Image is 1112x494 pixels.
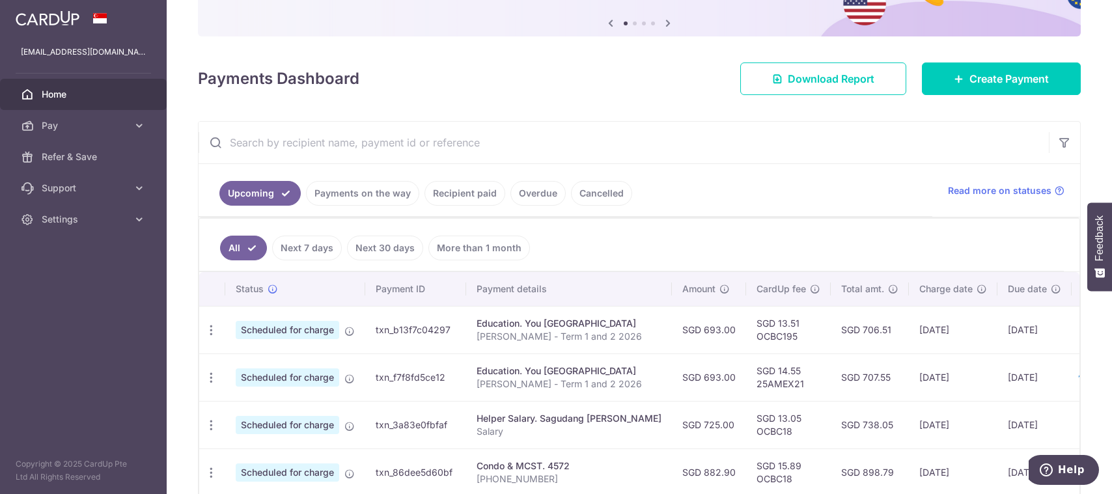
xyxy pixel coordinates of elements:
td: SGD 693.00 [672,353,746,401]
a: Cancelled [571,181,632,206]
div: Education. You [GEOGRAPHIC_DATA] [477,317,661,330]
img: Bank Card [1076,322,1102,338]
a: Next 7 days [272,236,342,260]
td: txn_f7f8fd5ce12 [365,353,466,401]
span: Scheduled for charge [236,368,339,387]
div: Education. You [GEOGRAPHIC_DATA] [477,364,661,377]
p: [PHONE_NUMBER] [477,473,661,486]
td: txn_3a83e0fbfaf [365,401,466,448]
span: Charge date [919,282,973,295]
td: SGD 693.00 [672,306,746,353]
td: SGD 14.55 25AMEX21 [746,353,831,401]
td: [DATE] [997,401,1072,448]
span: Refer & Save [42,150,128,163]
a: Download Report [740,62,906,95]
h4: Payments Dashboard [198,67,359,90]
td: SGD 706.51 [831,306,909,353]
span: Feedback [1094,215,1105,261]
div: Condo & MCST. 4572 [477,460,661,473]
td: [DATE] [909,401,997,448]
span: Amount [682,282,716,295]
td: [DATE] [997,353,1072,401]
span: Scheduled for charge [236,321,339,339]
span: Create Payment [969,71,1049,87]
span: Scheduled for charge [236,416,339,434]
p: [PERSON_NAME] - Term 1 and 2 2026 [477,330,661,343]
a: Recipient paid [424,181,505,206]
td: txn_b13f7c04297 [365,306,466,353]
span: Total amt. [841,282,884,295]
img: CardUp [16,10,79,26]
a: All [220,236,267,260]
div: Helper Salary. Sagudang [PERSON_NAME] [477,412,661,425]
a: Create Payment [922,62,1081,95]
td: [DATE] [909,353,997,401]
p: [EMAIL_ADDRESS][DOMAIN_NAME] [21,46,146,59]
th: Payment ID [365,272,466,306]
span: Home [42,88,128,101]
a: Overdue [510,181,566,206]
span: Pay [42,119,128,132]
span: Status [236,282,264,295]
td: SGD 707.55 [831,353,909,401]
span: Support [42,182,128,195]
img: Bank Card [1076,370,1102,385]
input: Search by recipient name, payment id or reference [199,122,1049,163]
th: Payment details [466,272,672,306]
iframe: Opens a widget where you can find more information [1029,455,1099,487]
a: Next 30 days [347,236,423,260]
td: [DATE] [909,306,997,353]
span: Settings [42,213,128,226]
td: SGD 738.05 [831,401,909,448]
span: Due date [1008,282,1047,295]
p: Salary [477,425,661,438]
button: Feedback - Show survey [1087,202,1112,291]
td: [DATE] [997,306,1072,353]
a: Payments on the way [306,181,419,206]
span: Read more on statuses [948,184,1051,197]
td: SGD 13.05 OCBC18 [746,401,831,448]
a: Read more on statuses [948,184,1064,197]
span: Scheduled for charge [236,463,339,482]
a: More than 1 month [428,236,530,260]
p: [PERSON_NAME] - Term 1 and 2 2026 [477,377,661,391]
span: Download Report [788,71,874,87]
td: SGD 13.51 OCBC195 [746,306,831,353]
span: CardUp fee [757,282,806,295]
td: SGD 725.00 [672,401,746,448]
a: Upcoming [219,181,301,206]
img: Bank Card [1076,417,1102,433]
